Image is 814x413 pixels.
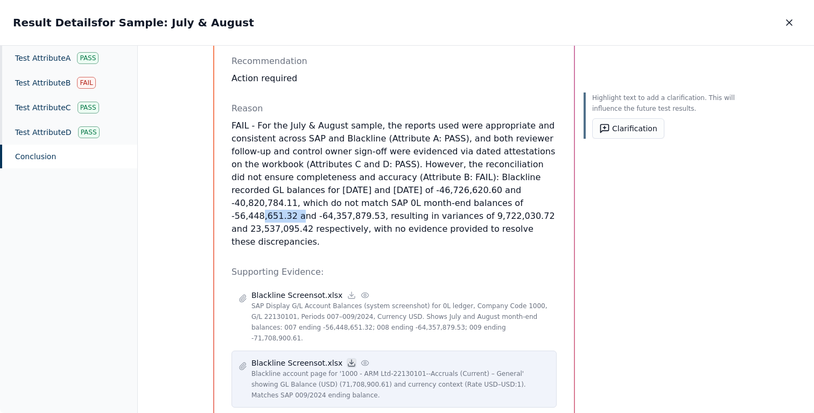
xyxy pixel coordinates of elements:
div: Pass [78,102,99,113]
div: Pass [77,52,99,64]
a: Download file [347,290,356,300]
p: Blackline account page for '1000 - ARM Ltd-22130101--Accruals (Current) – General' showing GL Bal... [251,368,550,401]
p: Blackline Screensot.xlsx [251,358,342,368]
div: Pass [78,126,100,138]
div: Fail [77,77,95,89]
div: Action required [231,72,557,85]
p: Recommendation [231,55,557,68]
p: Supporting Evidence: [231,266,557,279]
p: Reason [231,102,557,115]
p: FAIL - For the July & August sample, the reports used were appropriate and consistent across SAP ... [231,119,557,248]
a: Download file [347,358,356,368]
p: Blackline Screensot.xlsx [251,290,342,301]
h2: Result Details for Sample: July & August [13,15,254,30]
p: Highlight text to add a clarification. This will influence the future test results. [592,92,739,114]
p: SAP Display G/L Account Balances (system screenshot) for 0L ledger, Company Code 1000, G/L 221301... [251,301,550,344]
button: Clarification [592,118,664,139]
